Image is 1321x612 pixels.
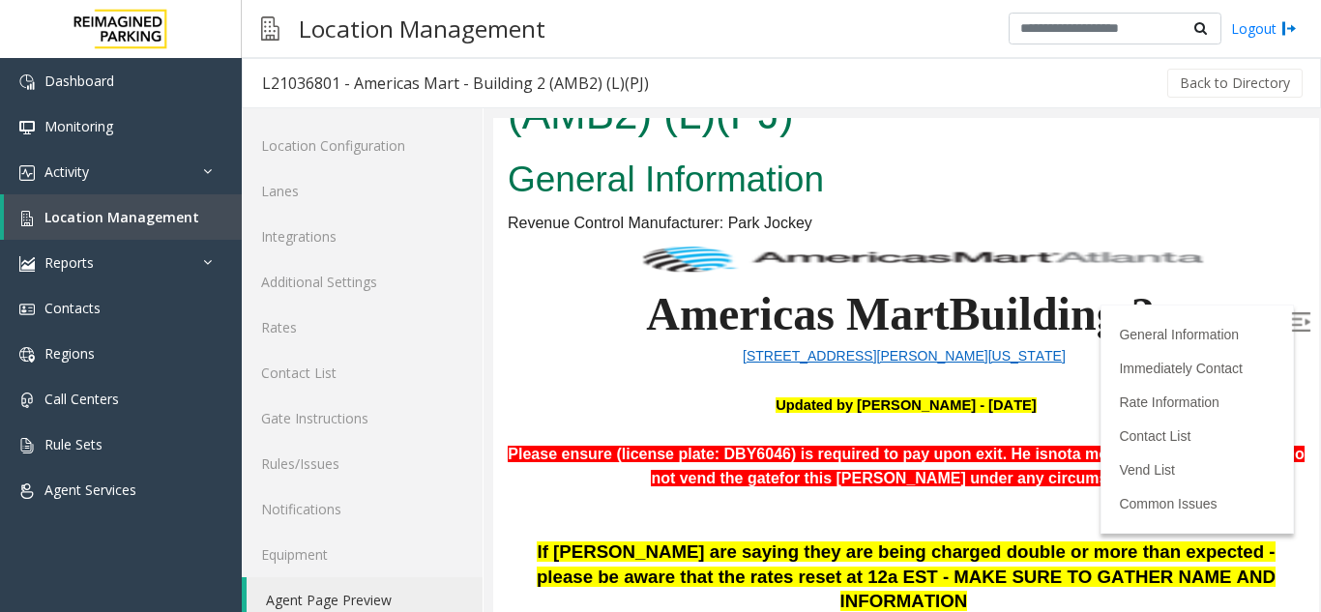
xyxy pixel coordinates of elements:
[242,168,483,214] a: Lanes
[1231,18,1297,39] a: Logout
[44,435,103,453] span: Rule Sets
[242,441,483,486] a: Rules/Issues
[250,230,572,246] span: [STREET_ADDRESS][PERSON_NAME][US_STATE]
[44,253,94,272] span: Reports
[4,194,242,240] a: Location Management
[19,74,35,90] img: 'icon'
[242,486,483,532] a: Notifications
[289,5,555,52] h3: Location Management
[19,211,35,226] img: 'icon'
[626,243,749,258] a: Immediately Contact
[242,214,483,259] a: Integrations
[44,299,101,317] span: Contacts
[19,347,35,363] img: 'icon'
[626,378,723,393] a: Common Issues
[44,481,136,499] span: Agent Services
[242,259,483,305] a: Additional Settings
[579,328,791,344] span: a monthly [PERSON_NAME].
[1281,18,1297,39] img: logout
[19,165,35,181] img: 'icon'
[153,170,455,221] span: Americas Mart
[44,208,199,226] span: Location Management
[19,393,35,408] img: 'icon'
[286,352,668,368] span: for this [PERSON_NAME] under any circumstances.
[44,117,113,135] span: Monitoring
[19,256,35,272] img: 'icon'
[626,277,726,292] a: Rate Information
[282,279,543,295] font: Updated by [PERSON_NAME] - [DATE]
[626,310,697,326] a: Contact List
[15,37,811,87] h2: General Information
[242,532,483,577] a: Equipment
[242,395,483,441] a: Gate Instructions
[261,5,279,52] img: pageIcon
[44,162,89,181] span: Activity
[262,71,649,96] div: L21036801 - Americas Mart - Building 2 (AMB2) (L)(PJ)
[158,328,810,369] span: Do not vend the gate
[242,350,483,395] a: Contact List
[15,97,319,113] span: Revenue Control Manufacturer: Park Jockey
[44,344,95,363] span: Regions
[242,123,483,168] a: Location Configuration
[242,305,483,350] a: Rates
[44,390,119,408] span: Call Centers
[250,229,572,246] a: [STREET_ADDRESS][PERSON_NAME][US_STATE]
[15,328,554,344] span: Please ensure (license plate: DBY6046) is required to pay upon exit. He is
[19,302,35,317] img: 'icon'
[555,328,579,344] span: not
[798,194,817,214] img: Open/Close Sidebar Menu
[626,344,682,360] a: Vend List
[19,483,35,499] img: 'icon'
[19,438,35,453] img: 'icon'
[44,423,782,493] span: If [PERSON_NAME] are saying they are being charged double or more than expected - please be aware...
[456,170,661,221] span: Building 2
[626,209,746,224] a: General Information
[19,120,35,135] img: 'icon'
[1167,69,1303,98] button: Back to Directory
[44,72,114,90] span: Dashboard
